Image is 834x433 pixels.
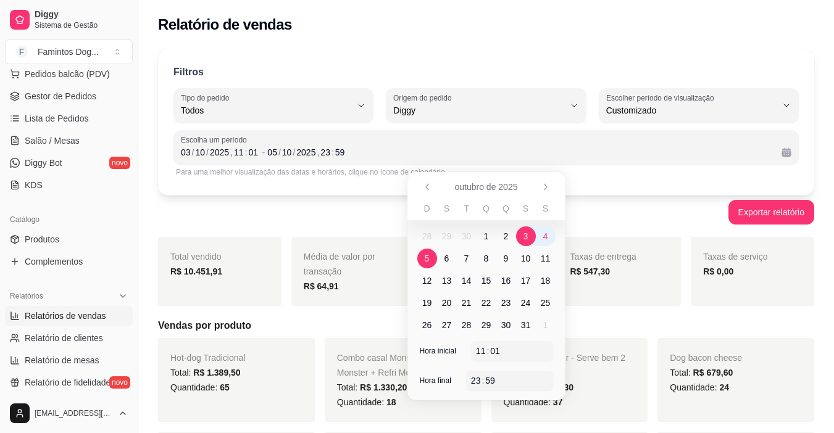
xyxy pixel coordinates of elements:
[422,274,432,287] span: 12
[181,93,233,103] label: Tipo do pedido
[25,332,103,344] span: Relatório de clientes
[553,397,563,407] span: 37
[516,249,536,268] span: Hoje, sexta-feira, 10 de outubro de 2025
[501,274,511,287] span: 16
[291,146,296,159] div: /
[25,310,106,322] span: Relatórios de vendas
[407,172,565,400] div: Calendário
[536,177,556,197] button: Próximo
[543,202,548,215] span: S
[205,146,210,159] div: /
[462,230,472,242] span: 30
[319,146,332,159] div: hora, Data final,
[191,146,196,159] div: /
[229,146,234,159] div: ,
[170,368,241,377] span: Total:
[170,353,245,363] span: Hot-dog Tradicional
[504,230,509,242] span: 2
[337,382,407,392] span: Total:
[267,145,772,160] div: Data final
[442,274,452,287] span: 13
[25,90,96,102] span: Gestor de Pedidos
[496,226,516,246] span: quinta-feira, 2 de outubro de 2025
[25,233,59,245] span: Produtos
[703,266,733,276] strong: R$ 0,00
[407,172,565,400] div: outubro de 2025
[181,145,259,160] div: Data inicial
[516,226,536,246] span: Intervalo selecionado: sexta-feira, 3 de outubro a domingo, 5 de outubro de 2025, sexta-feira, 3 ...
[417,271,437,291] span: domingo, 12 de outubro de 2025
[489,345,501,357] div: minuto,
[475,345,487,357] div: hora,
[521,297,531,309] span: 24
[719,382,729,392] span: 24
[543,230,548,242] span: 4
[334,146,346,159] div: minuto, Data final,
[457,249,477,268] span: terça-feira, 7 de outubro de 2025
[670,353,742,363] span: Dog bacon cheese
[523,230,528,242] span: 3
[422,297,432,309] span: 19
[455,181,518,193] span: outubro de 2025
[504,252,509,265] span: 9
[477,271,496,291] span: quarta-feira, 15 de outubro de 2025
[462,297,472,309] span: 21
[570,252,636,262] span: Taxas de entrega
[570,266,610,276] strong: R$ 547,30
[464,202,469,215] span: T
[501,319,511,331] span: 30
[444,252,449,265] span: 6
[25,376,111,389] span: Relatório de fidelidade
[482,297,491,309] span: 22
[337,397,396,407] span: Quantidade:
[462,274,472,287] span: 14
[262,145,265,160] span: -
[484,252,489,265] span: 8
[536,293,556,313] span: sábado, 25 de outubro de 2025
[266,146,278,159] div: dia, Data final,
[477,315,496,335] span: quarta-feira, 29 de outubro de 2025
[5,210,133,229] div: Catálogo
[521,252,531,265] span: 10
[417,226,437,246] span: domingo, 28 de setembro de 2025
[25,68,110,80] span: Pedidos balcão (PDV)
[417,293,437,313] span: domingo, 19 de outubro de 2025
[504,397,563,407] span: Quantidade:
[541,252,551,265] span: 11
[181,104,351,117] span: Todos
[417,315,437,335] span: domingo, 26 de outubro de 2025
[482,319,491,331] span: 29
[176,167,796,177] div: Para uma melhor visualização das datas e horários, clique no ícone de calendário.
[521,274,531,287] span: 17
[437,315,457,335] span: segunda-feira, 27 de outubro de 2025
[536,249,556,268] span: sábado, 11 de outubro de 2025
[728,200,814,225] button: Exportar relatório
[330,146,335,159] div: :
[480,374,485,387] div: :
[496,249,516,268] span: quinta-feira, 9 de outubro de 2025
[281,146,293,159] div: mês, Data final,
[422,319,432,331] span: 26
[180,146,192,159] div: dia, Data inicial,
[393,104,564,117] span: Diggy
[483,202,490,215] span: Q
[423,202,430,215] span: D
[457,226,477,246] span: terça-feira, 30 de setembro de 2025
[10,291,43,301] span: Relatórios
[444,202,449,215] span: S
[417,249,437,268] span: Intervalo selecionado: sexta-feira, 3 de outubro a domingo, 5 de outubro de 2025, domingo, 5 de o...
[304,252,375,276] span: Média de valor por transação
[496,315,516,335] span: quinta-feira, 30 de outubro de 2025
[541,297,551,309] span: 25
[417,177,437,197] button: Anterior
[523,202,528,215] span: S
[501,297,511,309] span: 23
[482,274,491,287] span: 15
[437,293,457,313] span: segunda-feira, 20 de outubro de 2025
[464,252,469,265] span: 7
[15,46,28,58] span: F
[244,146,249,159] div: :
[35,9,128,20] span: Diggy
[516,315,536,335] span: sexta-feira, 31 de outubro de 2025
[484,230,489,242] span: 1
